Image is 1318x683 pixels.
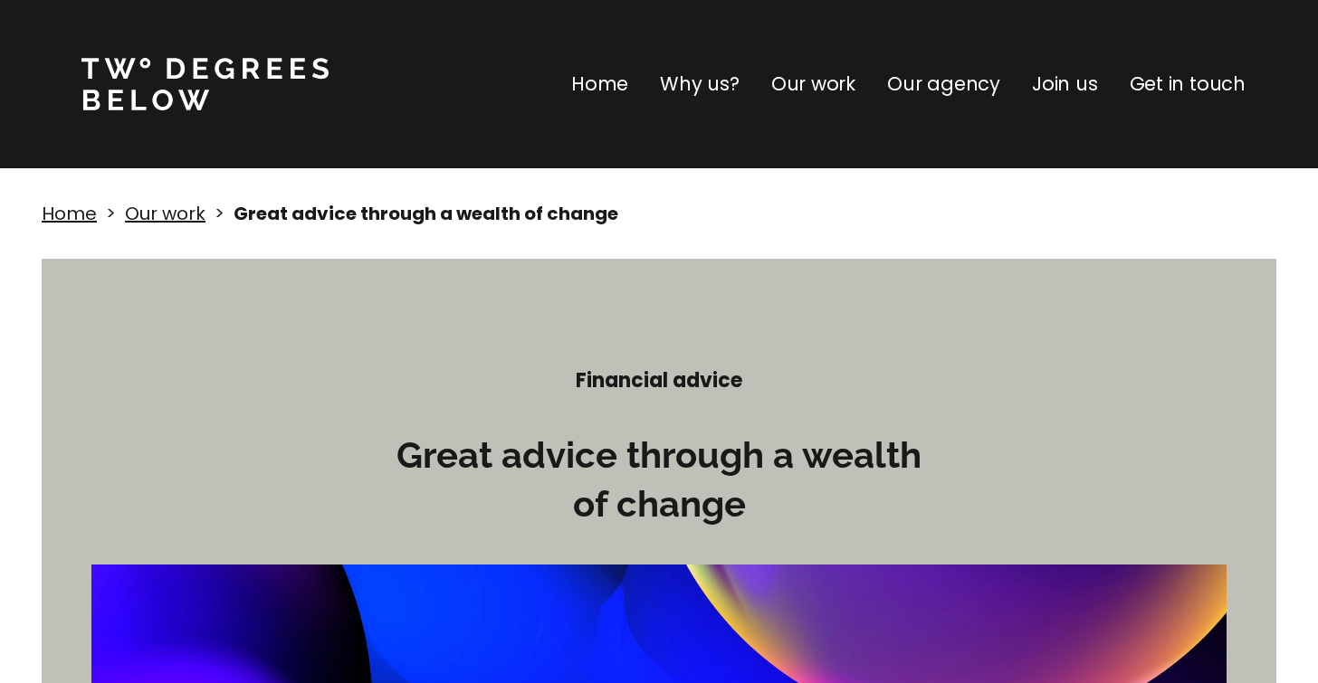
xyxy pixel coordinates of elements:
[387,431,931,528] h3: Great advice through a wealth of change
[125,201,205,226] a: Our work
[106,200,116,227] p: >
[660,70,740,99] a: Why us?
[1032,70,1098,99] a: Join us
[1130,70,1246,99] a: Get in touch
[387,367,931,394] h4: Financial advice
[215,200,224,227] p: >
[571,70,628,99] a: Home
[42,201,97,226] a: Home
[887,70,1000,99] a: Our agency
[771,70,855,99] a: Our work
[234,201,618,226] strong: Great advice through a wealth of change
